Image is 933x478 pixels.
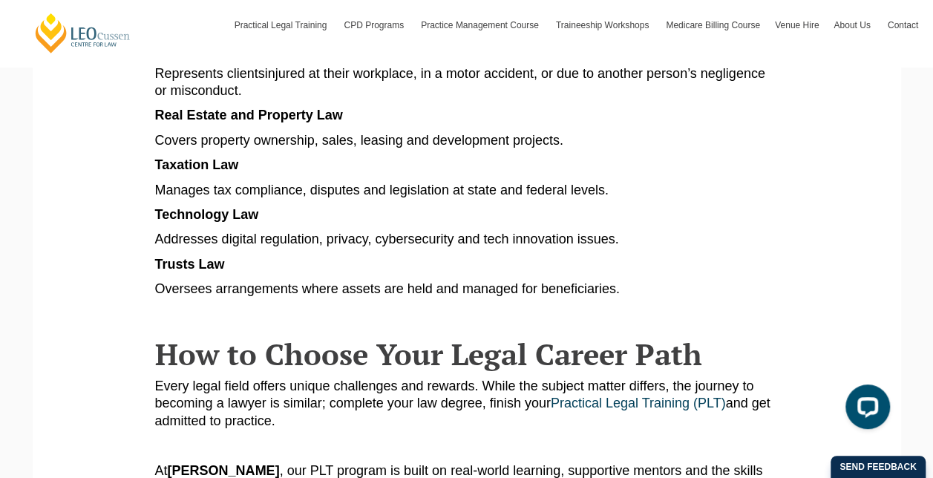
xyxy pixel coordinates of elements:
[155,463,168,478] span: At
[155,379,754,410] span: Every legal field offers unique challenges and rewards. While the subject matter differs, the jou...
[155,157,239,172] span: Taxation Law
[155,281,620,296] span: Oversees arrangements where assets are held and managed for beneficiaries.
[413,4,549,47] a: Practice Management Course
[155,108,343,122] span: Real Estate and Property Law
[155,232,619,246] span: Addresses digital regulation, privacy, cybersecurity and tech innovation issues.
[834,379,896,441] iframe: LiveChat chat widget
[880,4,926,47] a: Contact
[767,4,826,47] a: Venue Hire
[155,133,563,148] span: Covers property ownership, sales, leasing and development projects.
[826,4,880,47] a: About Us
[33,12,132,54] a: [PERSON_NAME] Centre for Law
[168,463,280,478] span: [PERSON_NAME]
[551,396,726,410] a: Practical Legal Training (PLT)
[155,334,702,373] span: How to Choose Your Legal Career Path
[336,4,413,47] a: CPD Programs
[155,207,259,222] strong: Technology Law
[549,4,658,47] a: Traineeship Workshops
[658,4,767,47] a: Medicare Billing Course
[155,396,770,428] span: and get admitted to practice.
[227,4,337,47] a: Practical Legal Training
[155,257,225,272] span: Trusts Law
[155,183,609,197] span: Manages tax compliance, disputes and legislation at state and federal levels.
[155,66,265,81] span: Represents clients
